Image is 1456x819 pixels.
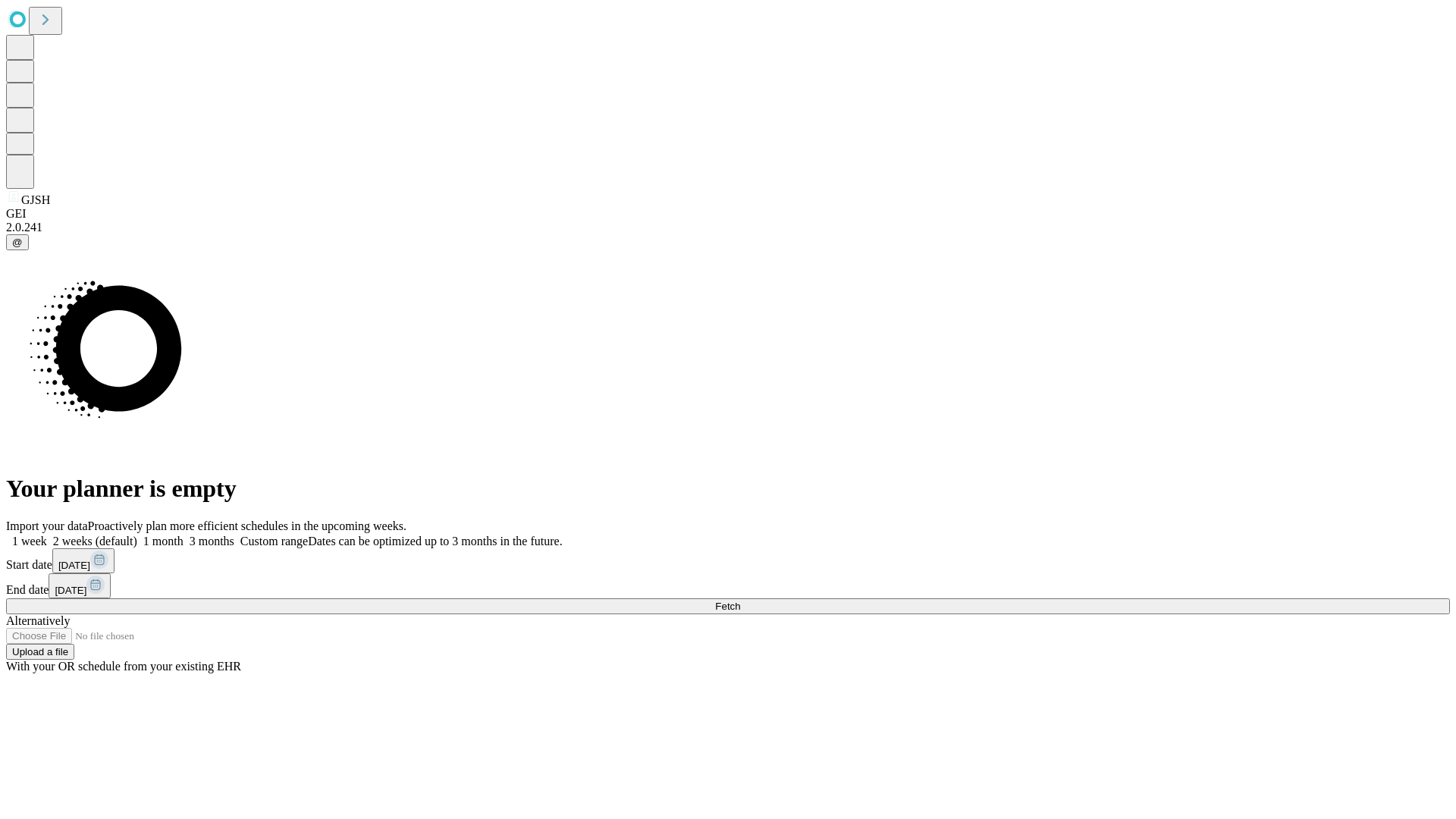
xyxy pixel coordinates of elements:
span: Proactively plan more efficient schedules in the upcoming weeks. [88,519,406,532]
h1: Your planner is empty [6,475,1450,503]
div: 2.0.241 [6,221,1450,234]
button: [DATE] [52,548,115,573]
span: Alternatively [6,614,70,627]
button: Upload a file [6,644,74,660]
button: @ [6,234,29,250]
span: Dates can be optimized up to 3 months in the future. [308,535,562,548]
span: Custom range [240,535,308,548]
span: [DATE] [58,560,90,571]
span: 1 month [143,535,184,548]
div: End date [6,573,1450,598]
span: 3 months [190,535,234,548]
div: Start date [6,548,1450,573]
button: Fetch [6,598,1450,614]
span: 1 week [12,535,47,548]
span: Fetch [715,601,740,612]
span: [DATE] [55,585,86,596]
span: With your OR schedule from your existing EHR [6,660,241,673]
span: GJSH [21,193,50,206]
span: @ [12,237,23,248]
span: Import your data [6,519,88,532]
div: GEI [6,207,1450,221]
span: 2 weeks (default) [53,535,137,548]
button: [DATE] [49,573,111,598]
